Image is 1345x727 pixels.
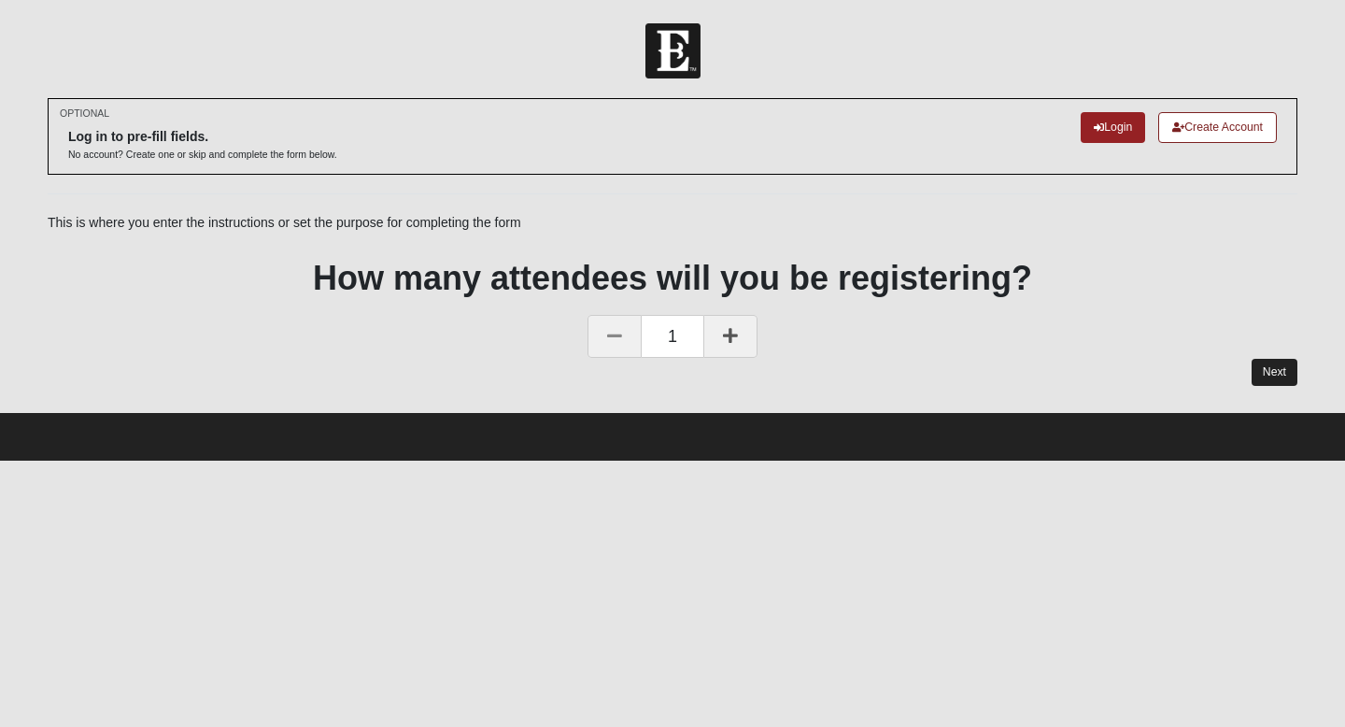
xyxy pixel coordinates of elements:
[48,258,1297,298] h1: How many attendees will you be registering?
[60,107,109,121] small: OPTIONAL
[1252,359,1297,386] a: Next
[1158,112,1277,143] a: Create Account
[1081,112,1145,143] a: Login
[68,148,337,162] p: No account? Create one or skip and complete the form below.
[68,129,337,145] h6: Log in to pre-fill fields.
[642,315,703,358] span: 1
[48,213,1297,233] p: This is where you enter the instructions or set the purpose for completing the form
[645,23,701,78] img: Church of Eleven22 Logo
